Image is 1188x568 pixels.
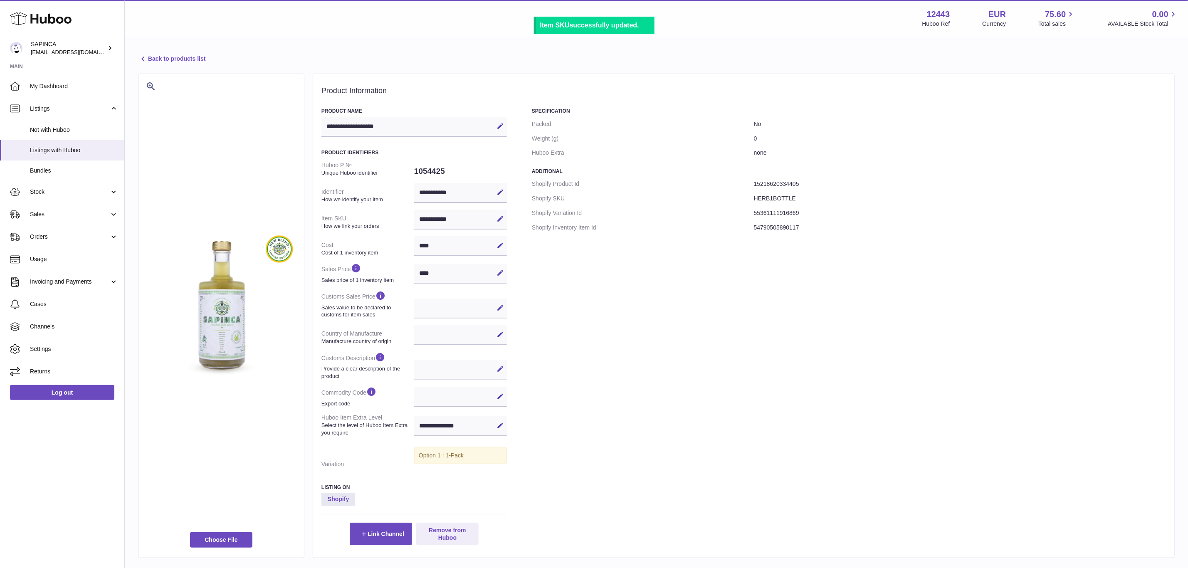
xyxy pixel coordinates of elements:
[532,220,754,235] dt: Shopify Inventory Item Id
[321,249,412,257] strong: Cost of 1 inventory item
[540,22,570,29] b: Item SKU
[138,54,205,64] a: Back to products list
[30,278,109,286] span: Invoicing and Payments
[532,108,1166,114] h3: Specification
[30,126,118,134] span: Not with Huboo
[321,422,412,436] strong: Select the level of Huboo Item Extra you require
[922,20,950,28] div: Huboo Ref
[321,149,507,156] h3: Product Identifiers
[532,117,754,131] dt: Packed
[30,210,109,218] span: Sales
[416,523,479,545] button: Remove from Huboo
[754,220,1166,235] dd: 54790505890117
[31,49,122,55] span: [EMAIL_ADDRESS][DOMAIN_NAME]
[321,169,412,177] strong: Unique Huboo identifier
[1108,20,1178,28] span: AVAILABLE Stock Total
[321,457,414,472] dt: Variation
[350,523,412,545] button: Link Channel
[30,167,118,175] span: Bundles
[927,9,950,20] strong: 12443
[321,238,414,259] dt: Cost
[31,40,106,56] div: SAPINCA
[754,117,1166,131] dd: No
[532,206,754,220] dt: Shopify Variation Id
[30,345,118,353] span: Settings
[532,131,754,146] dt: Weight (g)
[532,146,754,160] dt: Huboo Extra
[321,158,414,180] dt: Huboo P №
[30,255,118,263] span: Usage
[1038,9,1075,28] a: 75.60 Total sales
[321,365,412,380] strong: Provide a clear description of the product
[754,177,1166,191] dd: 15218620334405
[754,146,1166,160] dd: none
[321,400,412,407] strong: Export code
[414,163,507,180] dd: 1054425
[321,326,414,348] dt: Country of Manufacture
[10,42,22,54] img: internalAdmin-12443@internal.huboo.com
[30,146,118,154] span: Listings with Huboo
[321,484,507,491] h3: Listing On
[30,323,118,331] span: Channels
[30,368,118,375] span: Returns
[414,447,507,464] div: Option 1 : 1-Pack
[30,105,109,113] span: Listings
[754,191,1166,206] dd: HERB1BOTTLE
[754,131,1166,146] dd: 0
[321,259,414,287] dt: Sales Price
[1152,9,1168,20] span: 0.00
[321,383,414,410] dt: Commodity Code
[321,108,507,114] h3: Product Name
[532,191,754,206] dt: Shopify SKU
[321,211,414,233] dt: Item SKU
[321,277,412,284] strong: Sales price of 1 inventory item
[321,196,412,203] strong: How we identify your item
[532,177,754,191] dt: Shopify Product Id
[321,185,414,206] dt: Identifier
[540,21,650,30] div: successfully updated.
[321,287,414,321] dt: Customs Sales Price
[321,338,412,345] strong: Manufacture country of origin
[321,222,412,230] strong: How we link your orders
[190,532,252,547] span: Choose File
[532,168,1166,175] h3: Additional
[30,82,118,90] span: My Dashboard
[10,385,114,400] a: Log out
[321,493,355,506] strong: Shopify
[30,233,109,241] span: Orders
[983,20,1006,28] div: Currency
[321,410,414,440] dt: Huboo Item Extra Level
[1038,20,1075,28] span: Total sales
[147,233,296,382] img: 1xHerb_NB.png
[988,9,1006,20] strong: EUR
[321,304,412,319] strong: Sales value to be declared to customs for item sales
[754,206,1166,220] dd: 55361111916869
[1045,9,1066,20] span: 75.60
[321,348,414,383] dt: Customs Description
[30,300,118,308] span: Cases
[321,86,1166,96] h2: Product Information
[30,188,109,196] span: Stock
[1108,9,1178,28] a: 0.00 AVAILABLE Stock Total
